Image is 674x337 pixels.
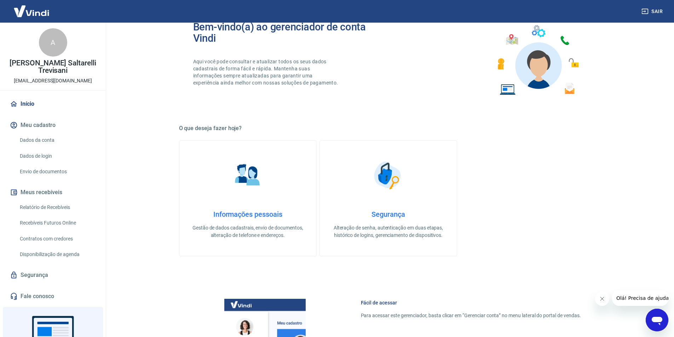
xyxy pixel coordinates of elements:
[17,232,97,246] a: Contratos com credores
[191,224,305,239] p: Gestão de dados cadastrais, envio de documentos, alteração de telefone e endereços.
[17,164,97,179] a: Envio de documentos
[17,200,97,215] a: Relatório de Recebíveis
[193,58,340,86] p: Aqui você pode consultar e atualizar todos os seus dados cadastrais de forma fácil e rápida. Mant...
[8,185,97,200] button: Meus recebíveis
[8,267,97,283] a: Segurança
[39,28,67,57] div: A
[8,289,97,304] a: Fale conosco
[361,299,581,306] h6: Fácil de acessar
[331,210,445,219] h4: Segurança
[646,309,668,331] iframe: Botão para abrir a janela de mensagens
[14,77,92,85] p: [EMAIL_ADDRESS][DOMAIN_NAME]
[17,216,97,230] a: Recebíveis Futuros Online
[179,125,598,132] h5: O que deseja fazer hoje?
[193,21,388,44] h2: Bem-vindo(a) ao gerenciador de conta Vindi
[640,5,666,18] button: Sair
[491,21,584,99] img: Imagem de um avatar masculino com diversos icones exemplificando as funcionalidades do gerenciado...
[230,158,265,193] img: Informações pessoais
[17,133,97,147] a: Dados da conta
[8,96,97,112] a: Início
[370,158,406,193] img: Segurança
[17,247,97,262] a: Disponibilização de agenda
[179,140,317,256] a: Informações pessoaisInformações pessoaisGestão de dados cadastrais, envio de documentos, alteraçã...
[319,140,457,256] a: SegurançaSegurançaAlteração de senha, autenticação em duas etapas, histórico de logins, gerenciam...
[8,117,97,133] button: Meu cadastro
[331,224,445,239] p: Alteração de senha, autenticação em duas etapas, histórico de logins, gerenciamento de dispositivos.
[191,210,305,219] h4: Informações pessoais
[6,59,100,74] p: [PERSON_NAME] Saltarelli Trevisani
[17,149,97,163] a: Dados de login
[612,290,668,306] iframe: Mensagem da empresa
[8,0,54,22] img: Vindi
[4,5,59,11] span: Olá! Precisa de ajuda?
[361,312,581,319] p: Para acessar este gerenciador, basta clicar em “Gerenciar conta” no menu lateral do portal de ven...
[595,292,609,306] iframe: Fechar mensagem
